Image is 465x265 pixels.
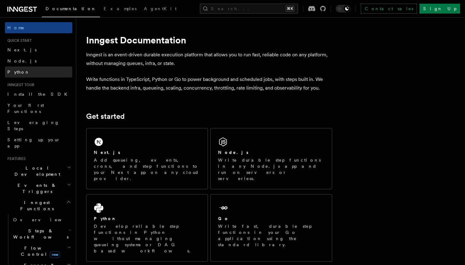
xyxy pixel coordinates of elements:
[11,245,68,257] span: Flow Control
[5,38,32,43] span: Quick start
[86,50,332,68] p: Inngest is an event-driven durable execution platform that allows you to run fast, reliable code ...
[140,2,180,17] a: AgentKit
[86,112,125,121] a: Get started
[218,215,229,222] h2: Go
[336,5,351,12] button: Toggle dark mode
[94,157,200,182] p: Add queueing, events, crons, and step functions to your Next app on any cloud provider.
[5,66,72,78] a: Python
[5,163,72,180] button: Local Development
[5,165,67,177] span: Local Development
[5,197,72,214] button: Inngest Functions
[286,6,294,12] kbd: ⌘K
[200,4,298,14] button: Search...⌘K
[86,34,332,46] h1: Inngest Documentation
[7,103,44,114] span: Your first Functions
[7,47,37,52] span: Next.js
[7,120,59,131] span: Leveraging Steps
[50,251,60,258] span: new
[5,22,72,33] a: Home
[218,157,324,182] p: Write durable step functions in any Node.js app and run on servers or serverless.
[100,2,140,17] a: Examples
[46,6,96,11] span: Documentation
[5,134,72,151] a: Setting up your app
[5,55,72,66] a: Node.js
[7,137,60,148] span: Setting up your app
[144,6,177,11] span: AgentKit
[218,223,324,248] p: Write fast, durable step functions in your Go application using the standard library.
[361,4,417,14] a: Contact sales
[5,89,72,100] a: Install the SDK
[7,25,25,31] span: Home
[5,180,72,197] button: Events & Triggers
[7,58,37,63] span: Node.js
[86,75,332,92] p: Write functions in TypeScript, Python or Go to power background and scheduled jobs, with steps bu...
[5,82,34,87] span: Inngest tour
[210,194,332,262] a: GoWrite fast, durable step functions in your Go application using the standard library.
[5,199,66,212] span: Inngest Functions
[86,128,208,189] a: Next.jsAdd queueing, events, crons, and step functions to your Next app on any cloud provider.
[86,194,208,262] a: PythonDevelop reliable step functions in Python without managing queueing systems or DAG based wo...
[11,228,69,240] span: Steps & Workflows
[5,182,67,195] span: Events & Triggers
[5,117,72,134] a: Leveraging Steps
[94,223,200,254] p: Develop reliable step functions in Python without managing queueing systems or DAG based workflows.
[11,243,72,260] button: Flow Controlnew
[5,156,26,161] span: Features
[5,100,72,117] a: Your first Functions
[11,225,72,243] button: Steps & Workflows
[42,2,100,17] a: Documentation
[7,70,30,74] span: Python
[104,6,137,11] span: Examples
[419,4,460,14] a: Sign Up
[218,149,248,155] h2: Node.js
[94,149,120,155] h2: Next.js
[5,44,72,55] a: Next.js
[210,128,332,189] a: Node.jsWrite durable step functions in any Node.js app and run on servers or serverless.
[94,215,117,222] h2: Python
[13,217,77,222] span: Overview
[7,92,71,97] span: Install the SDK
[11,214,72,225] a: Overview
